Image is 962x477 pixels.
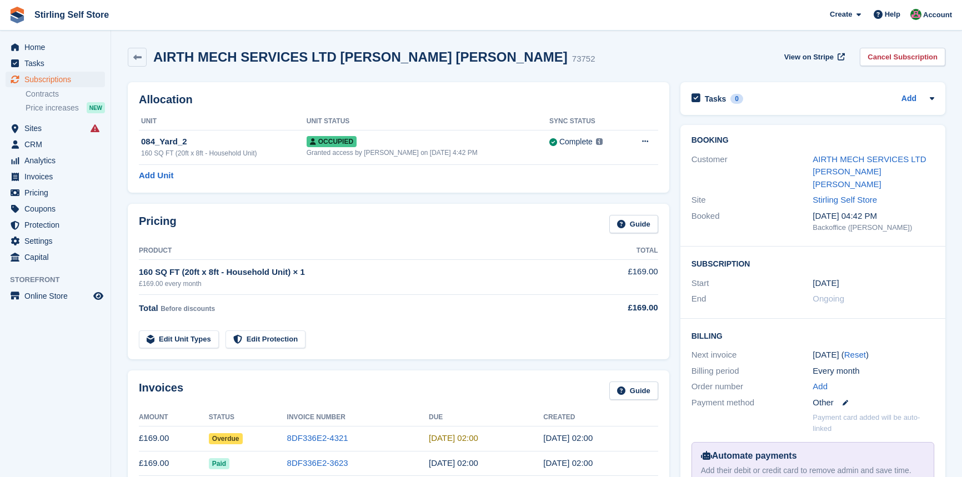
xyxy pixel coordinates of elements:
div: Other [813,396,934,409]
span: View on Stripe [784,52,834,63]
a: menu [6,39,105,55]
a: menu [6,169,105,184]
div: Customer [692,153,813,191]
div: NEW [87,102,105,113]
a: menu [6,185,105,200]
div: Complete [559,136,593,148]
a: menu [6,288,105,304]
h2: Pricing [139,215,177,233]
span: Account [923,9,952,21]
h2: Tasks [705,94,726,104]
span: Home [24,39,91,55]
a: Preview store [92,289,105,303]
span: Settings [24,233,91,249]
a: AIRTH MECH SERVICES LTD [PERSON_NAME] [PERSON_NAME] [813,154,926,189]
a: Guide [609,215,658,233]
time: 2025-08-25 01:00:16 UTC [543,458,593,468]
th: Sync Status [549,113,625,130]
a: menu [6,72,105,87]
a: Reset [844,350,866,359]
div: Booked [692,210,813,233]
a: menu [6,217,105,233]
span: Help [885,9,900,20]
div: £169.00 every month [139,279,579,289]
h2: AIRTH MECH SERVICES LTD [PERSON_NAME] [PERSON_NAME] [153,49,568,64]
div: [DATE] 04:42 PM [813,210,934,223]
th: Total [579,242,658,260]
div: 73752 [572,53,595,66]
span: Ongoing [813,294,844,303]
a: Add Unit [139,169,173,182]
span: Storefront [10,274,111,285]
a: Add [901,93,916,106]
div: Start [692,277,813,290]
span: Sites [24,120,91,136]
a: Guide [609,381,658,400]
a: Stirling Self Store [813,195,877,204]
div: Order number [692,380,813,393]
a: Contracts [26,89,105,99]
div: 0 [730,94,743,104]
span: Occupied [307,136,357,147]
a: Edit Protection [226,330,305,349]
td: £169.00 [579,259,658,294]
a: Add [813,380,828,393]
a: menu [6,137,105,152]
div: £169.00 [579,302,658,314]
a: menu [6,201,105,217]
span: Before discounts [161,305,215,313]
time: 2025-03-25 01:00:00 UTC [813,277,839,290]
a: menu [6,120,105,136]
th: Amount [139,409,209,426]
th: Created [543,409,658,426]
span: Subscriptions [24,72,91,87]
a: menu [6,56,105,71]
a: menu [6,233,105,249]
a: 8DF336E2-4321 [287,433,348,443]
p: Payment card added will be auto-linked [813,412,934,434]
span: Paid [209,458,229,469]
time: 2025-09-26 01:00:00 UTC [429,433,478,443]
span: Online Store [24,288,91,304]
span: Coupons [24,201,91,217]
a: Stirling Self Store [30,6,113,24]
td: £169.00 [139,451,209,476]
div: Next invoice [692,349,813,361]
i: Smart entry sync failures have occurred [91,124,99,133]
span: Invoices [24,169,91,184]
div: Backoffice ([PERSON_NAME]) [813,222,934,233]
span: Pricing [24,185,91,200]
h2: Billing [692,330,934,341]
span: Create [830,9,852,20]
th: Unit [139,113,307,130]
a: Price increases NEW [26,102,105,114]
img: Lucy [910,9,921,20]
th: Status [209,409,287,426]
img: stora-icon-8386f47178a22dfd0bd8f6a31ec36ba5ce8667c1dd55bd0f319d3a0aa187defe.svg [9,7,26,23]
div: 160 SQ FT (20ft x 8ft - Household Unit) [141,148,307,158]
div: Site [692,194,813,207]
h2: Subscription [692,258,934,269]
a: View on Stripe [780,48,847,66]
span: Protection [24,217,91,233]
span: Overdue [209,433,243,444]
span: Analytics [24,153,91,168]
img: icon-info-grey-7440780725fd019a000dd9b08b2336e03edf1995a4989e88bcd33f0948082b44.svg [596,138,603,145]
th: Product [139,242,579,260]
span: Total [139,303,158,313]
th: Unit Status [307,113,549,130]
div: 084_Yard_2 [141,135,307,148]
h2: Booking [692,136,934,145]
span: Capital [24,249,91,265]
span: Tasks [24,56,91,71]
h2: Allocation [139,93,658,106]
th: Due [429,409,543,426]
div: Add their debit or credit card to remove admin and save time. [701,465,925,476]
time: 2025-08-26 01:00:00 UTC [429,458,478,468]
span: Price increases [26,103,79,113]
time: 2025-09-25 01:00:49 UTC [543,433,593,443]
h2: Invoices [139,381,183,400]
th: Invoice Number [287,409,429,426]
td: £169.00 [139,426,209,451]
div: Payment method [692,396,813,409]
